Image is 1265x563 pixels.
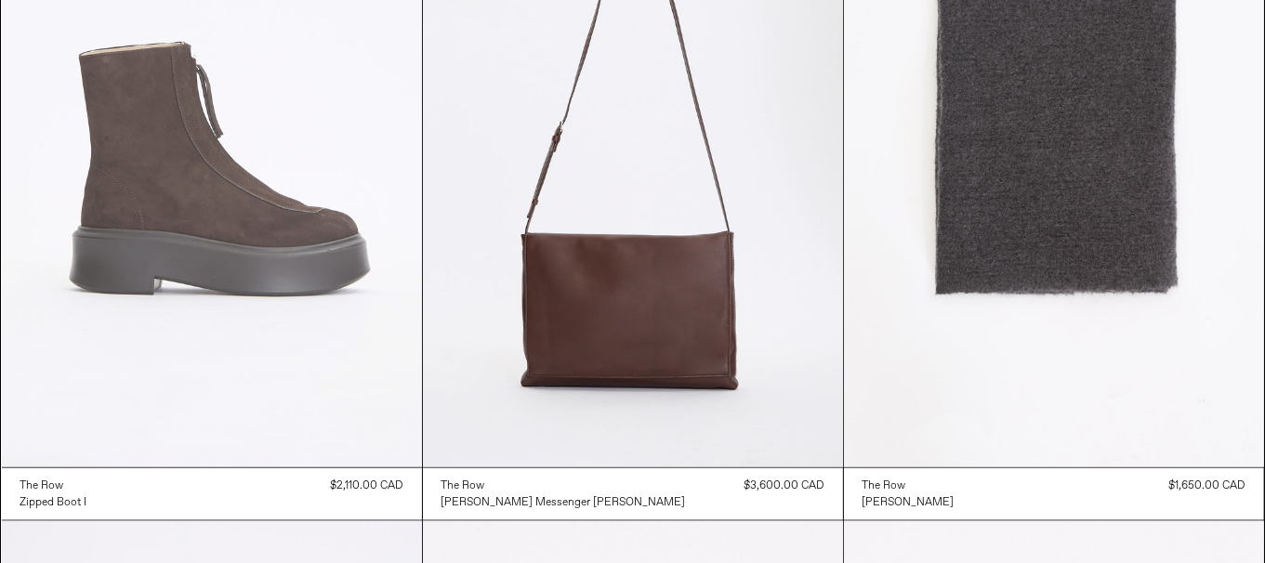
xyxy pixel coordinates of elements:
[441,478,485,494] div: The Row
[863,494,955,511] a: [PERSON_NAME]
[20,478,64,494] div: The Row
[863,478,955,494] a: The Row
[1169,478,1245,494] div: $1,650.00 CAD
[20,494,87,511] a: Zipped Boot I
[331,478,403,494] div: $2,110.00 CAD
[441,478,686,494] a: The Row
[20,478,87,494] a: The Row
[745,478,824,494] div: $3,600.00 CAD
[441,494,686,511] a: [PERSON_NAME] Messenger [PERSON_NAME]
[863,478,906,494] div: The Row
